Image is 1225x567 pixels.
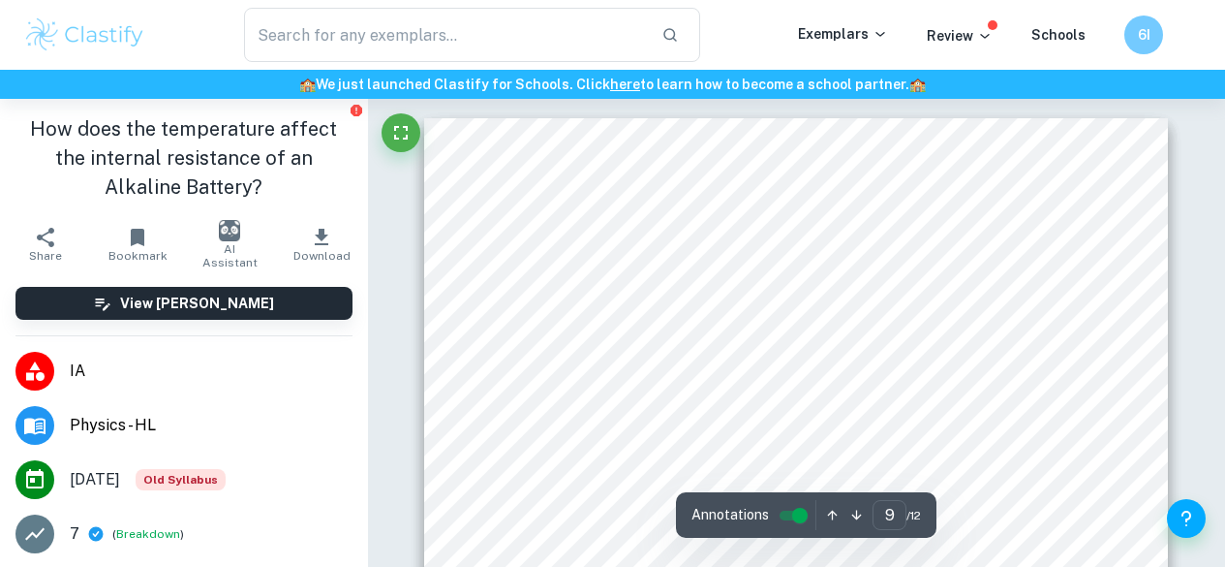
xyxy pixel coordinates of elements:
[1133,24,1155,46] h6: 6I
[602,279,613,299] span: n
[512,466,959,482] span: rely on electrolytes, wherein ion movement is the conduction medium.
[512,429,1023,445] span: in a circuit. This difference arises from different conduction mechanisms4metal
[560,223,567,242] span: r
[299,77,316,92] span: 🏫
[691,505,769,525] span: Annotations
[517,279,528,299] span: n
[23,16,146,54] img: Clastify logo
[651,500,666,520] span: m
[293,249,351,263] span: Download
[541,500,551,520] span: k
[512,375,1010,391] span: that batteries inherently contain resistance prompted an in-depth exploration to
[522,223,533,242] span: e
[70,360,352,383] span: IA
[610,77,640,92] a: here
[512,394,1036,409] span: comprehend the mechanism of internal resistance. During my research, I realized a
[512,302,1064,318] span: Internal resistance within a battery presents a challenge, distinct from the more familiar
[512,448,1076,463] span: materials of circuits exhibit conduction influenced by electron movement, while batteries
[512,522,1067,538] span: An increase in temperature accelerates electron speed, resulting in heightened collisions
[587,500,597,520] span: n
[512,321,1057,336] span: resistance encountered in standard circuits. Consequently, determining a cell's internal
[136,469,226,490] span: Old Syllabus
[906,507,921,524] span: / 12
[614,223,625,242] span: e
[512,246,624,262] span: Alkaline Battery?
[551,279,562,299] span: d
[653,223,663,242] span: n
[576,500,587,520] span: u
[382,113,420,152] button: Fullscreen
[597,500,608,520] span: d
[219,220,240,241] img: AI Assistant
[112,525,184,544] span: ( )
[120,293,274,314] h6: View [PERSON_NAME]
[512,357,1069,372] span: became apparent as I studied internal resistance in TOPIC 5 IB Physics. The recognition
[1124,16,1163,54] button: 6I
[562,279,572,299] span: u
[523,500,534,520] span: a
[70,414,352,437] span: Physics - HL
[29,249,62,263] span: Share
[644,500,651,520] span: r
[116,525,180,543] button: Breakdown
[244,8,646,62] input: Search for any exemplars...
[196,242,264,269] span: AI Assistant
[528,279,534,299] span: t
[1167,499,1206,538] button: Help and Feedback
[276,217,368,271] button: Download
[673,226,1057,241] span: How does the temperature affect the internal resistance of an
[533,223,542,242] span: s
[567,500,577,520] span: o
[4,74,1221,95] h6: We just launched Clastify for Schools. Click to learn how to become a school partner.
[624,223,633,242] span: s
[512,412,1077,427] span: crucial difference: resistance behavior in internal resistance differs from that in resistance
[512,339,1051,355] span: resistance is more intricate than assessing resistance within a circuit. This complexity
[512,500,525,520] span: B
[927,25,993,47] p: Review
[512,223,526,242] span: R
[642,223,653,242] span: o
[617,500,628,520] span: n
[633,500,644,520] span: o
[184,217,276,271] button: AI Assistant
[540,223,551,242] span: e
[70,468,120,491] span: [DATE]
[581,279,593,299] span: +
[108,249,168,263] span: Bookmark
[909,77,926,92] span: 🏫
[612,500,616,520] span: i
[92,217,184,271] button: Bookmark
[603,223,614,242] span: u
[512,279,518,299] span: I
[572,279,582,299] span: c
[590,223,604,242] span: Q
[15,114,352,202] h1: How does the temperature affect the internal resistance of an Alkaline Battery?
[575,223,586,242] span: h
[535,279,541,299] span: r
[628,500,633,520] span: f
[136,469,226,490] div: Starting from the May 2025 session, the Physics IA requirements have changed. It's OK to refer to...
[512,541,1061,556] span: between electrons and proton ions in the circuit9s material. Thus, there is an increase in
[15,287,352,320] button: View [PERSON_NAME]
[533,500,542,520] span: c
[592,279,602,299] span: o
[567,223,576,242] span: c
[666,500,677,520] span: a
[350,103,364,117] button: Report issue
[560,500,567,520] span: r
[550,500,561,520] span: g
[70,522,79,546] p: 7
[631,223,643,242] span: +
[540,279,551,299] span: o
[550,223,561,242] span: a
[1031,27,1086,43] a: Schools
[798,23,888,45] p: Exemplars
[663,223,669,242] span: :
